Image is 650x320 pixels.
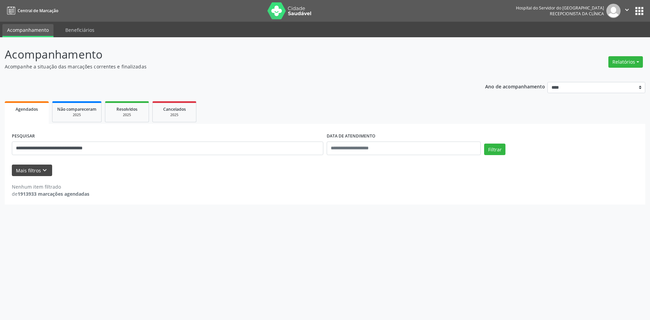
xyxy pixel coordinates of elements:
label: PESQUISAR [12,131,35,142]
img: img [606,4,621,18]
a: Central de Marcação [5,5,58,16]
button: Mais filtroskeyboard_arrow_down [12,165,52,176]
i:  [623,6,631,14]
button: apps [633,5,645,17]
button:  [621,4,633,18]
div: 2025 [157,112,191,118]
span: Agendados [16,106,38,112]
strong: 1913933 marcações agendadas [18,191,89,197]
div: de [12,190,89,197]
p: Ano de acompanhamento [485,82,545,90]
button: Relatórios [608,56,643,68]
span: Não compareceram [57,106,96,112]
div: Nenhum item filtrado [12,183,89,190]
button: Filtrar [484,144,505,155]
a: Beneficiários [61,24,99,36]
p: Acompanhe a situação das marcações correntes e finalizadas [5,63,453,70]
p: Acompanhamento [5,46,453,63]
label: DATA DE ATENDIMENTO [327,131,375,142]
a: Acompanhamento [2,24,53,37]
i: keyboard_arrow_down [41,167,48,174]
div: 2025 [57,112,96,118]
span: Central de Marcação [18,8,58,14]
div: 2025 [110,112,144,118]
div: Hospital do Servidor do [GEOGRAPHIC_DATA] [516,5,604,11]
span: Recepcionista da clínica [550,11,604,17]
span: Cancelados [163,106,186,112]
span: Resolvidos [116,106,137,112]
